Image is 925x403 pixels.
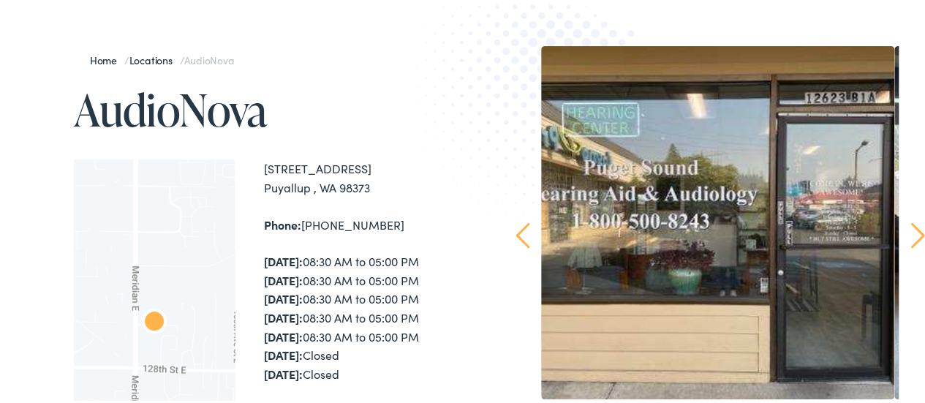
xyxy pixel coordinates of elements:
[74,83,468,132] h1: AudioNova
[264,214,301,230] strong: Phone:
[129,50,180,65] a: Locations
[131,298,178,344] div: AudioNova
[264,251,303,267] strong: [DATE]:
[264,270,303,286] strong: [DATE]:
[264,326,303,342] strong: [DATE]:
[264,250,468,381] div: 08:30 AM to 05:00 PM 08:30 AM to 05:00 PM 08:30 AM to 05:00 PM 08:30 AM to 05:00 PM 08:30 AM to 0...
[264,157,468,195] div: [STREET_ADDRESS] Puyallup , WA 98373
[264,364,303,380] strong: [DATE]:
[264,307,303,323] strong: [DATE]:
[516,220,530,246] a: Prev
[90,50,124,65] a: Home
[264,288,303,304] strong: [DATE]:
[184,50,233,65] span: AudioNova
[264,214,468,233] div: [PHONE_NUMBER]
[90,50,234,65] span: / /
[910,220,924,246] a: Next
[264,344,303,361] strong: [DATE]:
